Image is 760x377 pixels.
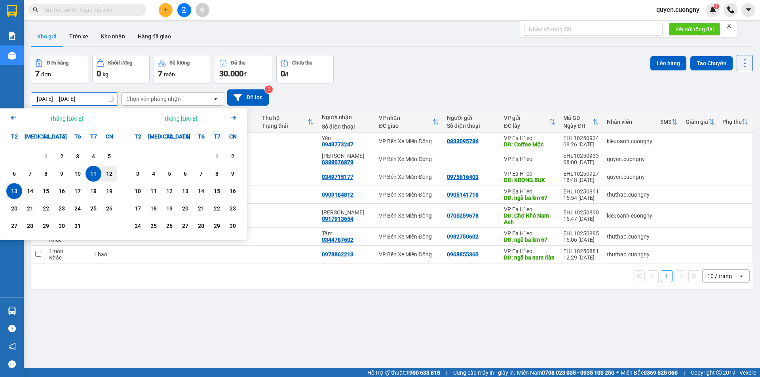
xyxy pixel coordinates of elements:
[504,115,549,121] div: VP gửi
[379,233,439,240] div: VP Bến Xe Miền Đông
[8,360,16,368] span: message
[322,209,371,216] div: Hải Anh
[607,138,652,144] div: kieuoanh.cuongny
[563,115,593,121] div: Mã GD
[101,201,117,216] div: Choose Chủ Nhật, tháng 10 26 2025. It's available.
[177,129,193,144] div: T5
[101,148,117,164] div: Choose Chủ Nhật, tháng 10 5 2025. It's available.
[225,166,241,182] div: Choose Chủ Nhật, tháng 11 9 2025. It's available.
[193,129,209,144] div: T6
[31,55,88,83] button: Đơn hàng7đơn
[146,218,161,234] div: Choose Thứ Ba, tháng 11 25 2025. It's available.
[56,186,67,196] div: 16
[154,55,211,83] button: Số lượng7món
[6,166,22,182] div: Choose Thứ Hai, tháng 10 6 2025. It's available.
[92,55,150,83] button: Khối lượng0kg
[211,204,222,213] div: 22
[504,156,555,162] div: VP Ea H`leo
[148,221,159,231] div: 25
[169,60,190,66] div: Số lượng
[265,85,273,93] sup: 2
[164,115,197,123] div: Tháng [DATE]
[164,221,175,231] div: 26
[130,218,146,234] div: Choose Thứ Hai, tháng 11 24 2025. It's available.
[193,201,209,216] div: Choose Thứ Sáu, tháng 11 21 2025. It's available.
[213,96,219,102] svg: open
[322,123,371,130] div: Số điện thoại
[229,113,238,123] svg: Arrow Right
[446,368,447,377] span: |
[262,123,308,129] div: Trạng thái
[38,218,54,234] div: Choose Thứ Tư, tháng 10 29 2025. It's available.
[56,204,67,213] div: 23
[126,95,181,103] div: Chọn văn phòng nhận
[447,191,479,198] div: 0905141718
[563,135,599,141] div: EHL10250934
[88,169,99,178] div: 11
[563,141,599,148] div: 08:26 [DATE]
[196,3,209,17] button: aim
[159,3,173,17] button: plus
[97,69,101,78] span: 0
[322,216,353,222] div: 0917913654
[130,183,146,199] div: Choose Thứ Hai, tháng 11 10 2025. It's available.
[196,169,207,178] div: 7
[54,201,70,216] div: Choose Thứ Năm, tháng 10 23 2025. It's available.
[607,233,652,240] div: thuthao.cuongny
[563,248,599,254] div: EHL10250881
[148,204,159,213] div: 18
[177,201,193,216] div: Choose Thứ Năm, tháng 11 20 2025. It's available.
[51,7,115,26] div: VP Bến Xe Miền Đông
[504,188,555,195] div: VP Ea H`leo
[563,209,599,216] div: EHL10250890
[262,115,308,121] div: Thu hộ
[215,55,272,83] button: Đã thu30.000đ
[8,307,16,315] img: warehouse-icon
[504,248,555,254] div: VP Ea H`leo
[196,186,207,196] div: 14
[447,174,479,180] div: 0975616403
[72,152,83,161] div: 3
[660,119,671,125] div: SMS
[367,368,440,377] span: Hỗ trợ kỹ thuật:
[258,112,318,133] th: Toggle SortBy
[6,201,22,216] div: Choose Thứ Hai, tháng 10 20 2025. It's available.
[6,129,22,144] div: T2
[379,191,439,198] div: VP Bến Xe Miền Đông
[285,71,288,78] span: đ
[49,254,85,261] div: Khác
[447,233,479,240] div: 0982750602
[25,186,36,196] div: 14
[108,60,132,66] div: Khối lượng
[219,69,243,78] span: 30.000
[8,325,16,332] span: question-circle
[104,169,115,178] div: 12
[211,169,222,178] div: 8
[132,169,143,178] div: 3
[177,3,191,17] button: file-add
[722,119,742,125] div: Phụ thu
[164,71,175,78] span: món
[103,71,108,78] span: kg
[225,201,241,216] div: Choose Chủ Nhật, tháng 11 23 2025. It's available.
[322,141,353,148] div: 0943773247
[650,56,686,70] button: Lên hàng
[504,141,555,148] div: DĐ: Coffee Mộc
[40,221,51,231] div: 29
[164,204,175,213] div: 19
[8,51,16,60] img: warehouse-icon
[35,69,40,78] span: 7
[292,60,312,66] div: Chưa thu
[379,174,439,180] div: VP Bến Xe Miền Đông
[8,32,16,40] img: solution-icon
[225,218,241,234] div: Choose Chủ Nhật, tháng 11 30 2025. It's available.
[211,186,222,196] div: 15
[146,201,161,216] div: Choose Thứ Ba, tháng 11 18 2025. It's available.
[9,186,20,196] div: 13
[9,113,18,124] button: Previous month.
[72,169,83,178] div: 10
[504,123,549,129] div: ĐC lấy
[209,129,225,144] div: T7
[379,251,439,258] div: VP Bến Xe Miền Đông
[524,23,663,36] input: Nhập số tổng đài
